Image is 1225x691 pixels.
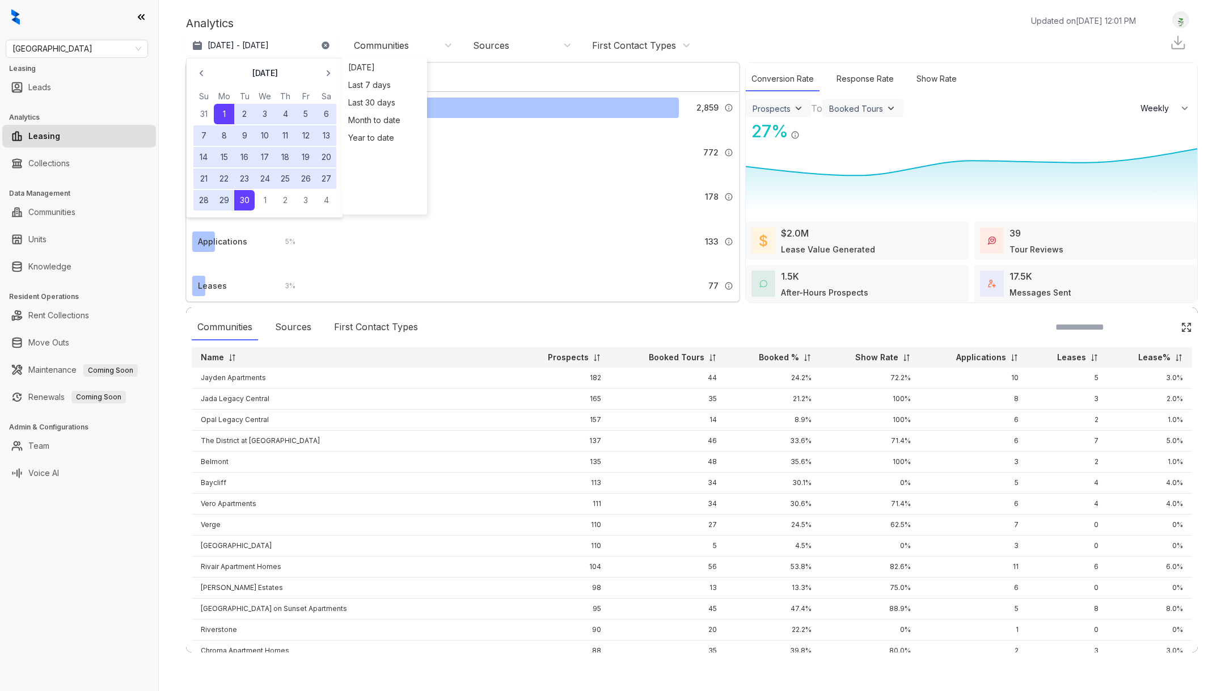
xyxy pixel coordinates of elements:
[514,599,610,620] td: 95
[821,515,919,536] td: 62.5%
[275,104,295,124] button: 4
[821,599,919,620] td: 88.9%
[1175,353,1183,362] img: sorting
[726,389,821,410] td: 21.2%
[255,104,275,124] button: 3
[726,515,821,536] td: 24.5%
[234,168,255,189] button: 23
[514,515,610,536] td: 110
[724,148,733,157] img: Info
[1108,536,1192,557] td: 0%
[192,314,258,340] div: Communities
[228,353,236,362] img: sorting
[345,58,424,76] div: [DATE]
[1181,322,1192,333] img: Click Icon
[1108,557,1192,578] td: 6.0%
[911,67,962,91] div: Show Rate
[28,462,59,484] a: Voice AI
[920,494,1028,515] td: 6
[514,473,610,494] td: 113
[791,130,800,140] img: Info
[295,104,316,124] button: 5
[2,331,156,354] li: Move Outs
[316,190,336,210] button: 4
[345,94,424,111] div: Last 30 days
[514,389,610,410] td: 165
[186,35,339,56] button: [DATE] - [DATE]
[610,431,726,452] td: 46
[208,40,269,51] p: [DATE] - [DATE]
[920,368,1028,389] td: 10
[696,102,719,114] span: 2,859
[214,147,234,167] button: 15
[192,473,514,494] td: Baycliff
[514,557,610,578] td: 104
[2,304,156,327] li: Rent Collections
[610,494,726,515] td: 34
[793,103,804,114] img: ViewFilterArrow
[1108,473,1192,494] td: 4.0%
[28,152,70,175] a: Collections
[2,152,156,175] li: Collections
[1108,368,1192,389] td: 3.0%
[1028,620,1108,641] td: 0
[193,90,214,103] th: Sunday
[610,578,726,599] td: 13
[193,190,214,210] button: 28
[192,515,514,536] td: Verge
[988,237,996,245] img: TourReviews
[956,352,1006,363] p: Applications
[71,391,126,403] span: Coming Soon
[724,103,733,112] img: Info
[593,353,601,362] img: sorting
[193,104,214,124] button: 31
[920,410,1028,431] td: 6
[821,557,919,578] td: 82.6%
[201,352,224,363] p: Name
[920,557,1028,578] td: 11
[316,147,336,167] button: 20
[193,168,214,189] button: 21
[28,304,89,327] a: Rent Collections
[12,40,141,57] span: Fairfield
[192,452,514,473] td: Belmont
[821,641,919,661] td: 80.0%
[920,620,1028,641] td: 1
[192,578,514,599] td: [PERSON_NAME] Estates
[198,280,227,292] div: Leases
[1108,410,1192,431] td: 1.0%
[610,620,726,641] td: 20
[703,146,719,159] span: 772
[193,147,214,167] button: 14
[28,125,60,148] a: Leasing
[610,368,726,389] td: 44
[9,188,158,199] h3: Data Management
[214,90,234,103] th: Monday
[274,235,295,248] div: 5 %
[514,536,610,557] td: 110
[1028,410,1108,431] td: 2
[821,578,919,599] td: 75.0%
[345,129,424,146] div: Year to date
[234,104,255,124] button: 2
[2,386,156,408] li: Renewals
[198,235,247,248] div: Applications
[746,119,788,144] div: 27 %
[514,620,610,641] td: 90
[514,641,610,661] td: 88
[275,168,295,189] button: 25
[1134,98,1197,119] button: Weekly
[1028,599,1108,620] td: 8
[192,368,514,389] td: Jayden Apartments
[781,226,809,240] div: $2.0M
[345,111,424,129] div: Month to date
[1108,452,1192,473] td: 1.0%
[514,368,610,389] td: 182
[726,536,821,557] td: 4.5%
[1028,473,1108,494] td: 4
[821,620,919,641] td: 0%
[724,192,733,201] img: Info
[214,125,234,146] button: 8
[726,641,821,661] td: 39.8%
[514,578,610,599] td: 98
